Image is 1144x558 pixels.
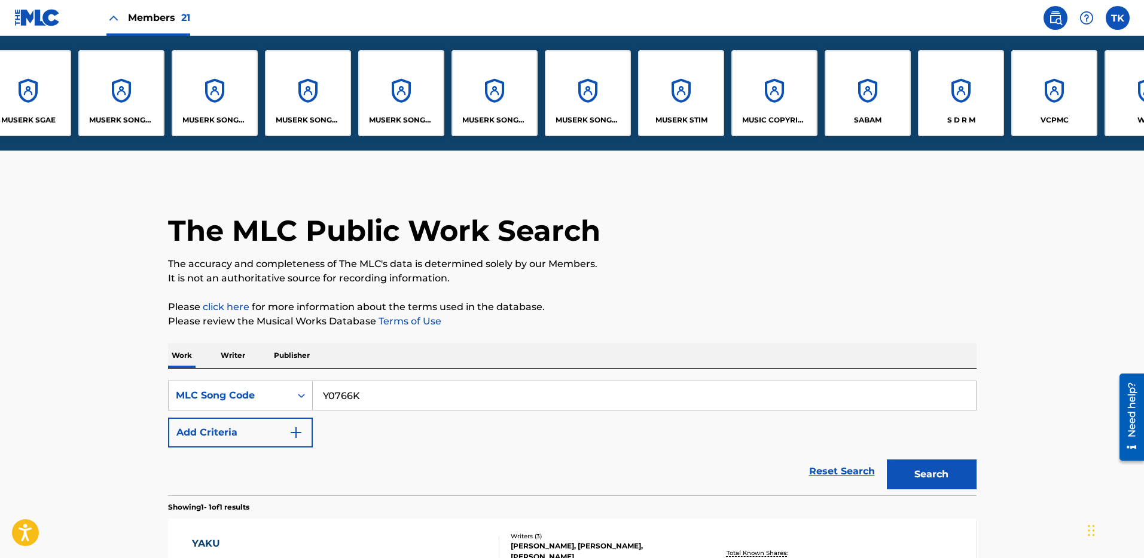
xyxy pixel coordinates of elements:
[887,459,977,489] button: Search
[168,381,977,495] form: Search Form
[106,11,121,25] img: Close
[168,502,249,513] p: Showing 1 - 1 of 1 results
[270,343,313,368] p: Publisher
[182,115,248,125] p: MUSERK SONGS OF COLLAB ASIA
[803,458,881,485] a: Reset Search
[742,115,807,125] p: MUSIC COPYRIGHT SOCIETY OF CHINA - MCSC
[731,50,817,136] a: AccountsMUSIC COPYRIGHT SOCIETY OF CHINA - MCSC
[168,213,600,249] h1: The MLC Public Work Search
[203,301,249,312] a: click here
[168,418,313,447] button: Add Criteria
[192,536,298,551] div: YAKU
[168,300,977,314] p: Please for more information about the terms used in the database.
[78,50,164,136] a: AccountsMUSERK SONGS OF CHECKPOINT
[358,50,444,136] a: AccountsMUSERK SONGS OF LAST DINOS
[1084,501,1144,558] iframe: Chat Widget
[168,271,977,286] p: It is not an authoritative source for recording information.
[918,50,1004,136] a: AccountsS D R M
[1011,50,1097,136] a: AccountsVCPMC
[172,50,258,136] a: AccountsMUSERK SONGS OF COLLAB ASIA
[265,50,351,136] a: AccountsMUSERK SONGS OF CREABLE
[545,50,631,136] a: AccountsMUSERK SONGS OF PRIDE
[168,343,196,368] p: Work
[369,115,434,125] p: MUSERK SONGS OF LAST DINOS
[1106,6,1130,30] div: User Menu
[1041,115,1069,125] p: VCPMC
[176,388,283,403] div: MLC Song Code
[655,115,707,125] p: MUSERK STIM
[452,50,538,136] a: AccountsMUSERK SONGS OF ONE-STOP-MUSIC
[14,9,60,26] img: MLC Logo
[168,257,977,271] p: The accuracy and completeness of The MLC's data is determined solely by our Members.
[217,343,249,368] p: Writer
[289,425,303,440] img: 9d2ae6d4665cec9f34b9.svg
[128,11,190,24] span: Members
[276,115,341,125] p: MUSERK SONGS OF CREABLE
[1079,11,1094,25] img: help
[168,314,977,329] p: Please review the Musical Works Database
[638,50,724,136] a: AccountsMUSERK STIM
[462,115,527,125] p: MUSERK SONGS OF ONE-STOP-MUSIC
[1044,6,1067,30] a: Public Search
[556,115,621,125] p: MUSERK SONGS OF PRIDE
[1111,369,1144,465] iframe: Resource Center
[1048,11,1063,25] img: search
[1088,513,1095,548] div: Drag
[376,315,441,327] a: Terms of Use
[89,115,154,125] p: MUSERK SONGS OF CHECKPOINT
[825,50,911,136] a: AccountsSABAM
[181,12,190,23] span: 21
[727,548,791,557] p: Total Known Shares:
[511,532,691,541] div: Writers ( 3 )
[947,115,975,125] p: S D R M
[1075,6,1099,30] div: Help
[1,115,56,125] p: MUSERK SGAE
[854,115,881,125] p: SABAM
